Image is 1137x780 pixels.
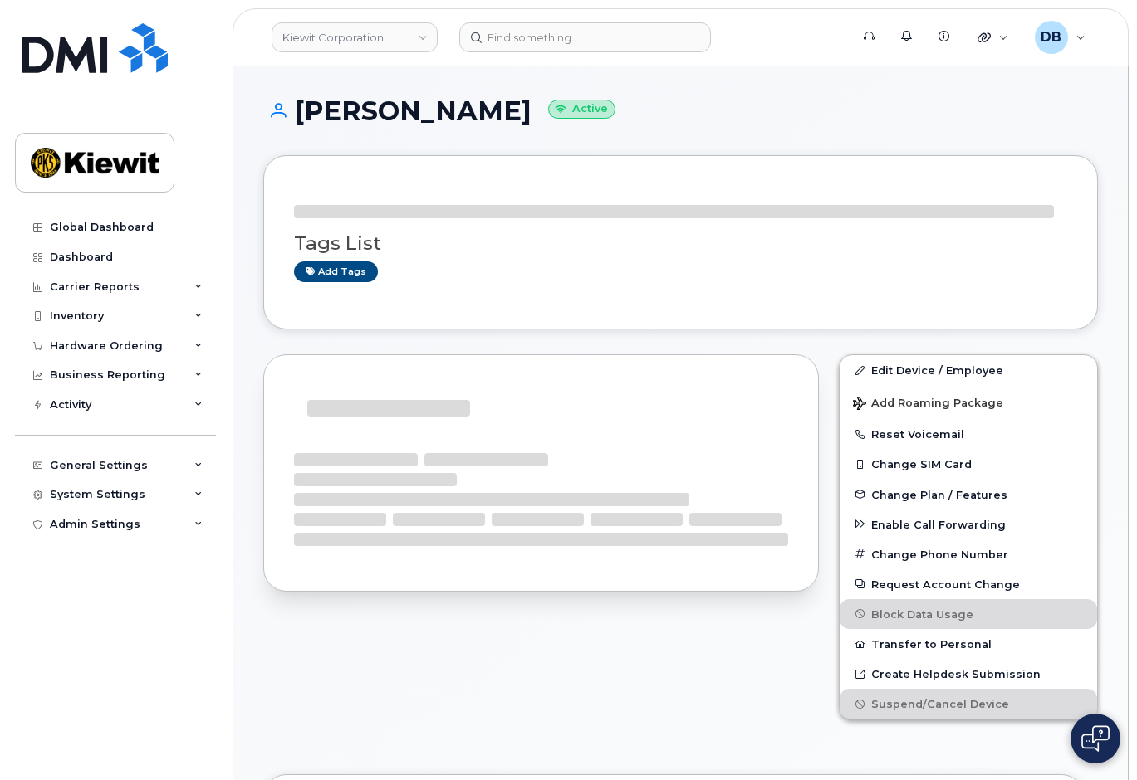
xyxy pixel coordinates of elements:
button: Enable Call Forwarding [840,509,1097,539]
button: Request Account Change [840,569,1097,599]
h3: Tags List [294,233,1067,254]
button: Change Plan / Features [840,480,1097,509]
a: Create Helpdesk Submission [840,659,1097,689]
button: Suspend/Cancel Device [840,689,1097,719]
h1: [PERSON_NAME] [263,96,1098,125]
span: Add Roaming Package [853,397,1003,412]
span: Change Plan / Features [871,488,1007,500]
button: Transfer to Personal [840,629,1097,659]
button: Change Phone Number [840,539,1097,569]
img: Open chat [1081,725,1110,752]
a: Add tags [294,261,378,282]
small: Active [548,100,615,119]
button: Add Roaming Package [840,385,1097,419]
button: Reset Voicemail [840,419,1097,449]
button: Block Data Usage [840,599,1097,629]
span: Enable Call Forwarding [871,518,1006,530]
a: Edit Device / Employee [840,355,1097,385]
button: Change SIM Card [840,449,1097,479]
span: Suspend/Cancel Device [871,698,1009,710]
